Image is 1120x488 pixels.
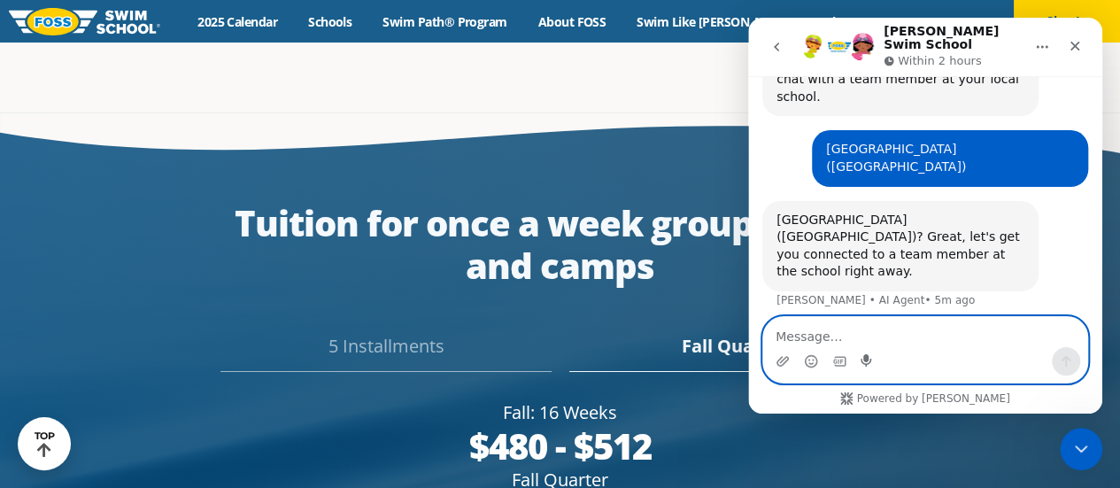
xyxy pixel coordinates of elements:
div: Fall: 16 Weeks [220,400,900,425]
a: Swim Path® Program [367,13,522,30]
div: $480 - $512 [220,425,900,468]
div: 5 Installments [220,333,551,372]
div: TOP [35,430,55,458]
iframe: Intercom live chat [1060,428,1102,470]
a: 2025 Calendar [182,13,293,30]
a: About FOSS [522,13,622,30]
a: Schools [293,13,367,30]
iframe: Intercom live chat [748,18,1102,414]
a: Swim Like [PERSON_NAME] [622,13,809,30]
a: Blog [808,13,864,30]
div: Fall Quarter [569,333,900,372]
div: Tuition for once a week group classes and camps [220,202,900,287]
a: Careers [864,13,938,30]
img: FOSS Swim School Logo [9,8,160,35]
